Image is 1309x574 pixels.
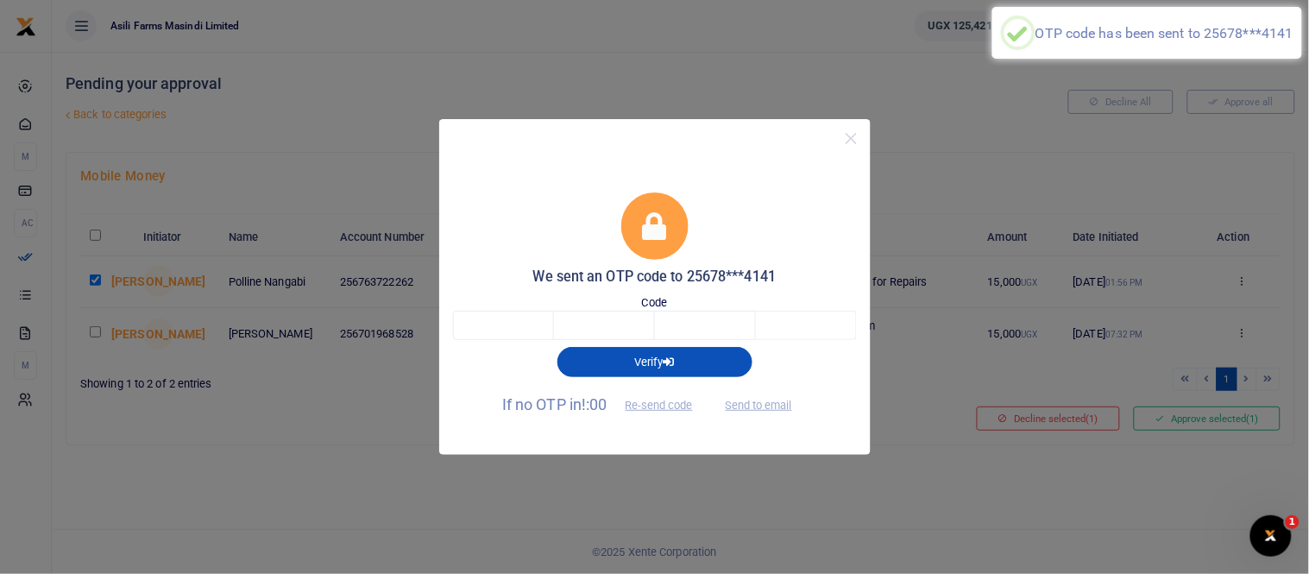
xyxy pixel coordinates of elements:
[557,347,752,376] button: Verify
[502,395,708,413] span: If no OTP in
[1035,25,1293,41] div: OTP code has been sent to 25678***4141
[1250,515,1292,557] iframe: Intercom live chat
[1286,515,1300,529] span: 1
[642,294,667,312] label: Code
[453,268,857,286] h5: We sent an OTP code to 25678***4141
[582,395,607,413] span: !:00
[839,126,864,151] button: Close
